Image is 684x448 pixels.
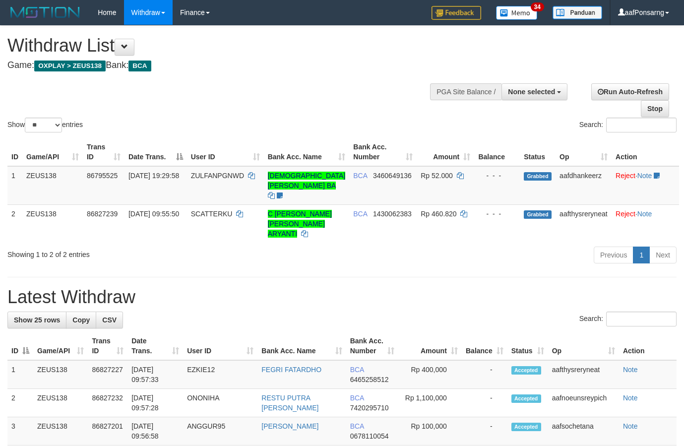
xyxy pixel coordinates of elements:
[579,118,677,132] label: Search:
[606,312,677,326] input: Search:
[127,389,183,417] td: [DATE] 09:57:28
[7,36,446,56] h1: Withdraw List
[462,417,507,446] td: -
[7,5,83,20] img: MOTION_logo.png
[72,316,90,324] span: Copy
[87,172,118,180] span: 86795525
[350,366,364,374] span: BCA
[183,417,257,446] td: ANGGUR95
[430,83,501,100] div: PGA Site Balance /
[7,389,33,417] td: 2
[353,172,367,180] span: BCA
[7,138,22,166] th: ID
[350,376,389,384] span: Copy 6465258512 to clipboard
[612,204,679,243] td: ·
[66,312,96,328] a: Copy
[183,360,257,389] td: EZKIE12
[579,312,677,326] label: Search:
[619,332,677,360] th: Action
[637,210,652,218] a: Note
[421,210,456,218] span: Rp 460.820
[548,389,619,417] td: aafnoeunsreypich
[268,210,332,238] a: C [PERSON_NAME] [PERSON_NAME] ARYANTI
[7,360,33,389] td: 1
[88,332,127,360] th: Trans ID: activate to sort column ascending
[127,360,183,389] td: [DATE] 09:57:33
[261,366,321,374] a: FEGRI FATARDHO
[462,332,507,360] th: Balance: activate to sort column ascending
[373,172,412,180] span: Copy 3460649136 to clipboard
[257,332,346,360] th: Bank Acc. Name: activate to sort column ascending
[22,166,83,205] td: ZEUS138
[474,138,520,166] th: Balance
[350,394,364,402] span: BCA
[33,332,88,360] th: Game/API: activate to sort column ascending
[524,210,552,219] span: Grabbed
[501,83,567,100] button: None selected
[649,247,677,263] a: Next
[191,210,233,218] span: SCATTERKU
[7,204,22,243] td: 2
[88,417,127,446] td: 86827201
[102,316,117,324] span: CSV
[33,417,88,446] td: ZEUS138
[127,417,183,446] td: [DATE] 09:56:58
[22,204,83,243] td: ZEUS138
[606,118,677,132] input: Search:
[556,166,612,205] td: aafdhankeerz
[34,61,106,71] span: OXPLAY > ZEUS138
[398,417,462,446] td: Rp 100,000
[616,210,635,218] a: Reject
[417,138,474,166] th: Amount: activate to sort column ascending
[261,422,318,430] a: [PERSON_NAME]
[87,210,118,218] span: 86827239
[191,172,244,180] span: ZULFANPGNWD
[346,332,399,360] th: Bank Acc. Number: activate to sort column ascending
[7,287,677,307] h1: Latest Withdraw
[128,210,179,218] span: [DATE] 09:55:50
[268,172,346,190] a: [DEMOGRAPHIC_DATA][PERSON_NAME] BA
[496,6,538,20] img: Button%20Memo.svg
[127,332,183,360] th: Date Trans.: activate to sort column ascending
[616,172,635,180] a: Reject
[128,61,151,71] span: BCA
[553,6,602,19] img: panduan.png
[124,138,187,166] th: Date Trans.: activate to sort column descending
[511,394,541,403] span: Accepted
[633,247,650,263] a: 1
[612,166,679,205] td: ·
[350,432,389,440] span: Copy 0678110054 to clipboard
[33,360,88,389] td: ZEUS138
[264,138,350,166] th: Bank Acc. Name: activate to sort column ascending
[7,332,33,360] th: ID: activate to sort column descending
[508,88,555,96] span: None selected
[462,389,507,417] td: -
[421,172,453,180] span: Rp 52.000
[432,6,481,20] img: Feedback.jpg
[7,118,83,132] label: Show entries
[398,360,462,389] td: Rp 400,000
[350,422,364,430] span: BCA
[183,332,257,360] th: User ID: activate to sort column ascending
[350,404,389,412] span: Copy 7420295710 to clipboard
[14,316,60,324] span: Show 25 rows
[33,389,88,417] td: ZEUS138
[548,332,619,360] th: Op: activate to sort column ascending
[507,332,548,360] th: Status: activate to sort column ascending
[478,171,516,181] div: - - -
[398,389,462,417] td: Rp 1,100,000
[349,138,417,166] th: Bank Acc. Number: activate to sort column ascending
[398,332,462,360] th: Amount: activate to sort column ascending
[623,394,638,402] a: Note
[511,423,541,431] span: Accepted
[7,166,22,205] td: 1
[7,246,278,259] div: Showing 1 to 2 of 2 entries
[637,172,652,180] a: Note
[594,247,633,263] a: Previous
[478,209,516,219] div: - - -
[7,61,446,70] h4: Game: Bank:
[462,360,507,389] td: -
[548,417,619,446] td: aafsochetana
[261,394,318,412] a: RESTU PUTRA [PERSON_NAME]
[556,138,612,166] th: Op: activate to sort column ascending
